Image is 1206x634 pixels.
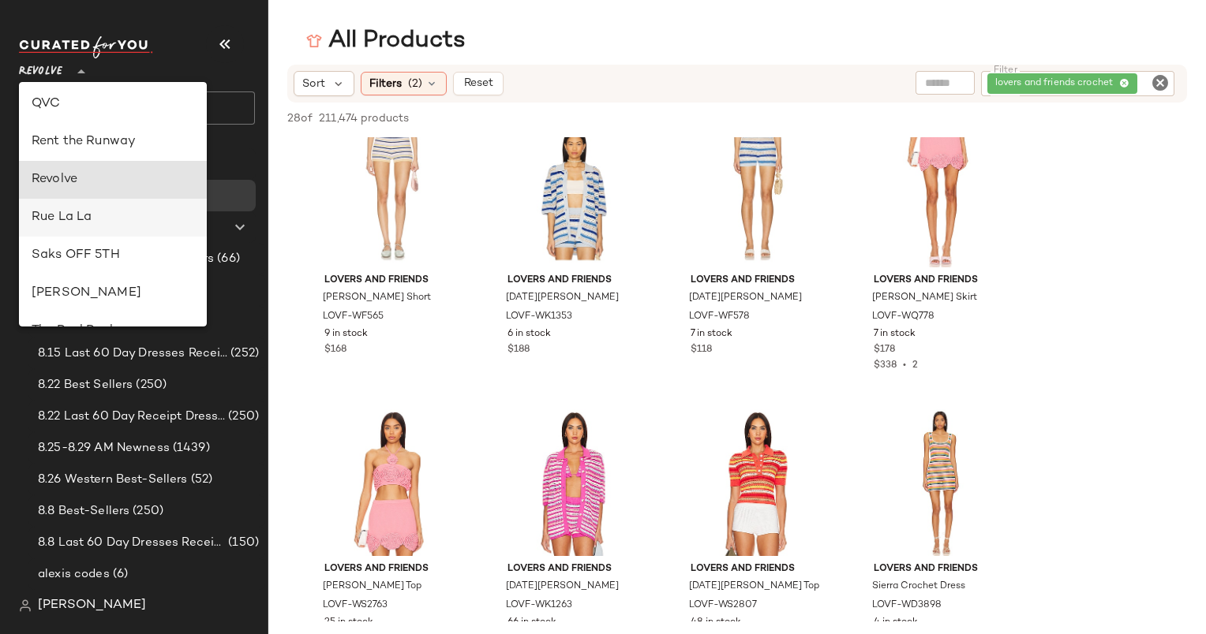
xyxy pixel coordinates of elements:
[306,33,322,49] img: svg%3e
[861,409,1021,556] img: LOVF-WD3898_V1.jpg
[319,110,409,127] span: 211,474 products
[323,580,421,594] span: [PERSON_NAME] Top
[110,565,128,584] span: (6)
[463,77,493,90] span: Reset
[227,345,259,363] span: (252)
[872,310,934,324] span: LOVF-WQ778
[324,274,459,288] span: Lovers and Friends
[874,327,916,341] span: 7 in stock
[506,310,572,324] span: LOVF-WK1353
[495,409,654,556] img: LOVF-WK1263_V1.jpg
[872,580,965,594] span: Sierra Crochet Dress
[324,616,373,630] span: 25 in stock
[287,110,313,127] span: 28 of
[32,170,194,189] div: Revolve
[225,408,259,426] span: (250)
[38,376,133,394] span: 8.22 Best Sellers
[133,376,167,394] span: (250)
[369,76,402,92] span: Filters
[302,76,325,92] span: Sort
[691,274,825,288] span: Lovers and Friends
[408,76,422,92] span: (2)
[995,76,1119,91] span: lovers and friends crochet
[691,327,732,341] span: 7 in stock
[507,616,556,630] span: 66 in stock
[912,360,918,371] span: 2
[323,310,384,324] span: LOVF-WF565
[188,471,213,489] span: (52)
[19,36,153,58] img: cfy_white_logo.C9jOOHJF.svg
[507,343,530,357] span: $188
[872,599,942,613] span: LOVF-WD3898
[38,408,225,426] span: 8.22 Last 60 Day Receipt Dresses
[874,616,918,630] span: 4 in stock
[324,327,368,341] span: 9 in stock
[874,343,895,357] span: $178
[312,409,471,556] img: LOVF-WS2763_V1.jpg
[874,274,1008,288] span: Lovers and Friends
[689,291,802,305] span: [DATE][PERSON_NAME]
[323,599,388,613] span: LOVF-WS2763
[324,562,459,576] span: Lovers and Friends
[506,599,572,613] span: LOVF-WK1263
[38,439,170,457] span: 8.25-8.29 AM Newness
[306,25,466,57] div: All Products
[19,54,62,82] span: Revolve
[38,471,188,489] span: 8.26 Western Best-Sellers
[170,439,210,457] span: (1439)
[323,291,431,305] span: [PERSON_NAME] Short
[689,310,750,324] span: LOVF-WF578
[214,250,240,268] span: (66)
[506,291,619,305] span: [DATE][PERSON_NAME]
[507,274,642,288] span: Lovers and Friends
[32,208,194,227] div: Rue La La
[38,596,146,615] span: [PERSON_NAME]
[32,322,194,341] div: The Real Real
[507,562,642,576] span: Lovers and Friends
[129,502,163,520] span: (250)
[691,562,825,576] span: Lovers and Friends
[691,343,712,357] span: $118
[38,565,110,584] span: alexis codes
[453,72,504,95] button: Reset
[689,599,757,613] span: LOVF-WS2807
[32,132,194,151] div: Rent the Runway
[691,616,741,630] span: 48 in stock
[38,502,129,520] span: 8.8 Best-Sellers
[38,345,227,363] span: 8.15 Last 60 Day Dresses Receipt
[32,284,194,303] div: [PERSON_NAME]
[689,580,819,594] span: [DATE][PERSON_NAME] Top
[19,82,207,326] div: undefined-list
[507,327,551,341] span: 6 in stock
[872,291,977,305] span: [PERSON_NAME] Skirt
[874,562,1008,576] span: Lovers and Friends
[678,409,837,556] img: LOVF-WS2807_V1.jpg
[324,343,346,357] span: $168
[874,360,897,371] span: $338
[225,534,259,552] span: (150)
[897,360,912,371] span: •
[506,580,619,594] span: [DATE][PERSON_NAME]
[32,246,194,265] div: Saks OFF 5TH
[38,534,225,552] span: 8.8 Last 60 Day Dresses Receipts Best-Sellers
[32,95,194,114] div: QVC
[19,599,32,612] img: svg%3e
[1151,73,1170,92] i: Clear Filter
